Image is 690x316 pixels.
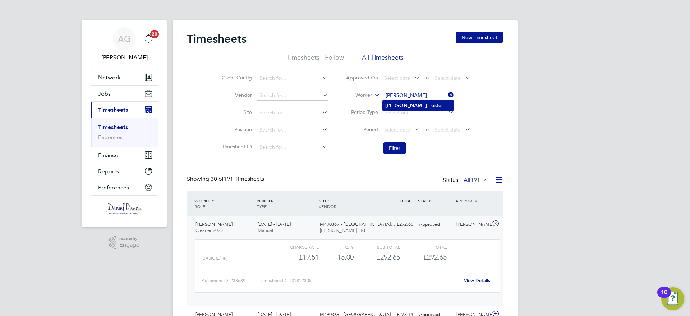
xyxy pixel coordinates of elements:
[272,251,319,263] div: £19.51
[257,142,328,152] input: Search for...
[382,101,454,110] li: ster
[187,175,266,183] div: Showing
[220,109,252,115] label: Site
[195,221,233,227] span: [PERSON_NAME]
[193,194,255,213] div: WORKER
[416,194,454,207] div: STATUS
[327,198,329,203] span: /
[383,142,406,154] button: Filter
[320,221,395,227] span: M490369 - [GEOGRAPHIC_DATA]…
[82,20,167,227] nav: Main navigation
[194,203,205,209] span: ROLE
[379,219,416,230] div: £292.65
[383,91,454,101] input: Search for...
[98,134,123,141] a: Expenses
[257,91,328,101] input: Search for...
[211,175,224,183] span: 30 of
[464,177,487,184] label: All
[91,203,158,214] a: Go to home page
[320,227,365,233] span: [PERSON_NAME] Ltd
[384,127,410,133] span: Select date
[201,275,260,287] div: Placement ID: 233639
[319,243,354,251] div: QTY
[416,219,454,230] div: Approved
[287,53,344,66] li: Timesheets I Follow
[98,152,118,159] span: Finance
[119,242,139,248] span: Engage
[456,32,503,43] button: New Timesheet
[384,75,410,81] span: Select date
[213,198,214,203] span: /
[385,102,427,109] b: [PERSON_NAME]
[220,74,252,81] label: Client Config
[464,278,490,284] a: View Details
[150,30,159,38] span: 20
[354,251,400,263] div: £292.65
[119,236,139,242] span: Powered by
[91,69,158,85] button: Network
[661,292,667,302] div: 10
[346,74,378,81] label: Approved On
[454,194,491,207] div: APPROVER
[422,73,431,82] span: To
[98,168,119,175] span: Reports
[91,27,158,62] a: AG[PERSON_NAME]
[661,287,684,310] button: Open Resource Center, 10 new notifications
[106,203,142,214] img: danielowen-logo-retina.png
[195,227,223,233] span: Cleaner 2025
[91,147,158,163] button: Finance
[98,184,129,191] span: Preferences
[400,198,413,203] span: TOTAL
[435,127,461,133] span: Select date
[220,126,252,133] label: Position
[141,27,156,50] a: 20
[118,34,131,43] span: AG
[257,108,328,118] input: Search for...
[319,203,336,209] span: VENDOR
[91,118,158,147] div: Timesheets
[91,53,158,62] span: Amy Garcia
[428,102,434,109] b: Fo
[109,236,140,249] a: Powered byEngage
[319,251,354,263] div: 15.00
[423,253,447,261] span: £292.65
[400,243,446,251] div: Total
[454,219,491,230] div: [PERSON_NAME]
[98,90,111,97] span: Jobs
[91,86,158,101] button: Jobs
[258,227,273,233] span: Manual
[435,75,461,81] span: Select date
[220,143,252,150] label: Timesheet ID
[346,109,378,115] label: Period Type
[220,92,252,98] label: Vendor
[260,275,459,287] div: Timesheet ID: TS1812305
[340,92,372,99] label: Worker
[257,203,267,209] span: TYPE
[98,124,128,130] a: Timesheets
[354,243,400,251] div: Sub Total
[383,108,454,118] input: Select one
[346,126,378,133] label: Period
[422,125,431,134] span: To
[443,175,489,186] div: Status
[98,106,128,113] span: Timesheets
[317,194,379,213] div: SITE
[258,221,291,227] span: [DATE] - [DATE]
[203,256,227,261] span: Basic (£/HR)
[257,73,328,83] input: Search for...
[362,53,404,66] li: All Timesheets
[91,102,158,118] button: Timesheets
[187,32,247,46] h2: Timesheets
[257,125,328,135] input: Search for...
[470,177,480,184] span: 191
[91,179,158,195] button: Preferences
[272,198,273,203] span: /
[272,243,319,251] div: Charge rate
[255,194,317,213] div: PERIOD
[211,175,264,183] span: 191 Timesheets
[98,74,121,81] span: Network
[91,163,158,179] button: Reports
